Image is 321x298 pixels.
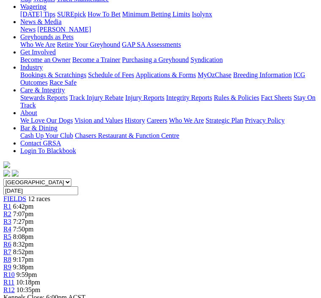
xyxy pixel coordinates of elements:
a: R11 [3,279,14,286]
a: Vision and Values [74,117,123,124]
span: 8:08pm [13,233,34,240]
span: 9:38pm [13,263,34,271]
a: MyOzChase [198,71,231,78]
a: Race Safe [49,79,76,86]
a: Who We Are [169,117,204,124]
span: 7:50pm [13,226,34,233]
a: Care & Integrity [20,86,65,94]
input: Select date [3,186,78,195]
span: 8:32pm [13,241,34,248]
a: R10 [3,271,15,278]
a: Cash Up Your Club [20,132,73,139]
a: Stay On Track [20,94,316,109]
div: Greyhounds as Pets [20,41,318,48]
a: Rules & Policies [214,94,259,101]
a: Applications & Forms [136,71,196,78]
a: Become a Trainer [72,56,120,63]
div: Wagering [20,11,318,18]
a: Careers [147,117,167,124]
img: facebook.svg [3,170,10,177]
a: R2 [3,210,11,217]
a: Wagering [20,3,46,10]
a: We Love Our Dogs [20,117,73,124]
a: [DATE] Tips [20,11,55,18]
a: R7 [3,248,11,255]
a: About [20,109,37,116]
a: ICG Outcomes [20,71,305,86]
a: Privacy Policy [245,117,285,124]
span: 8:52pm [13,248,34,255]
a: Become an Owner [20,56,71,63]
div: Industry [20,71,318,86]
a: Get Involved [20,48,56,56]
a: Bookings & Scratchings [20,71,86,78]
span: 12 races [28,195,50,202]
span: 10:18pm [16,279,40,286]
a: R6 [3,241,11,248]
a: Schedule of Fees [88,71,134,78]
a: Breeding Information [233,71,292,78]
a: R9 [3,263,11,271]
a: Stewards Reports [20,94,68,101]
a: Syndication [190,56,223,63]
a: Minimum Betting Limits [122,11,190,18]
span: 9:59pm [16,271,37,278]
a: History [125,117,145,124]
a: News [20,26,35,33]
a: R4 [3,226,11,233]
img: twitter.svg [12,170,19,177]
a: FIELDS [3,195,26,202]
a: Industry [20,64,43,71]
a: Strategic Plan [206,117,243,124]
img: logo-grsa-white.png [3,161,10,168]
a: R1 [3,203,11,210]
span: 9:17pm [13,256,34,263]
a: Bar & Dining [20,124,57,132]
div: News & Media [20,26,318,33]
a: Who We Are [20,41,55,48]
span: 6:42pm [13,203,34,210]
a: Purchasing a Greyhound [122,56,189,63]
a: R12 [3,286,15,293]
span: 10:35pm [16,286,41,293]
a: R3 [3,218,11,225]
div: Get Involved [20,56,318,64]
a: Login To Blackbook [20,147,76,154]
a: News & Media [20,18,62,25]
a: Integrity Reports [166,94,212,101]
a: Contact GRSA [20,140,61,147]
a: Greyhounds as Pets [20,33,73,40]
a: Injury Reports [125,94,164,101]
div: Bar & Dining [20,132,318,140]
span: 7:27pm [13,218,34,225]
a: Track Injury Rebate [69,94,123,101]
a: Fact Sheets [261,94,292,101]
a: Retire Your Greyhound [57,41,120,48]
a: R8 [3,256,11,263]
a: Isolynx [192,11,212,18]
a: GAP SA Assessments [122,41,181,48]
a: How To Bet [88,11,121,18]
div: Care & Integrity [20,94,318,109]
span: 7:07pm [13,210,34,217]
a: R5 [3,233,11,240]
a: [PERSON_NAME] [37,26,91,33]
a: SUREpick [57,11,86,18]
div: About [20,117,318,124]
a: Chasers Restaurant & Function Centre [75,132,179,139]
